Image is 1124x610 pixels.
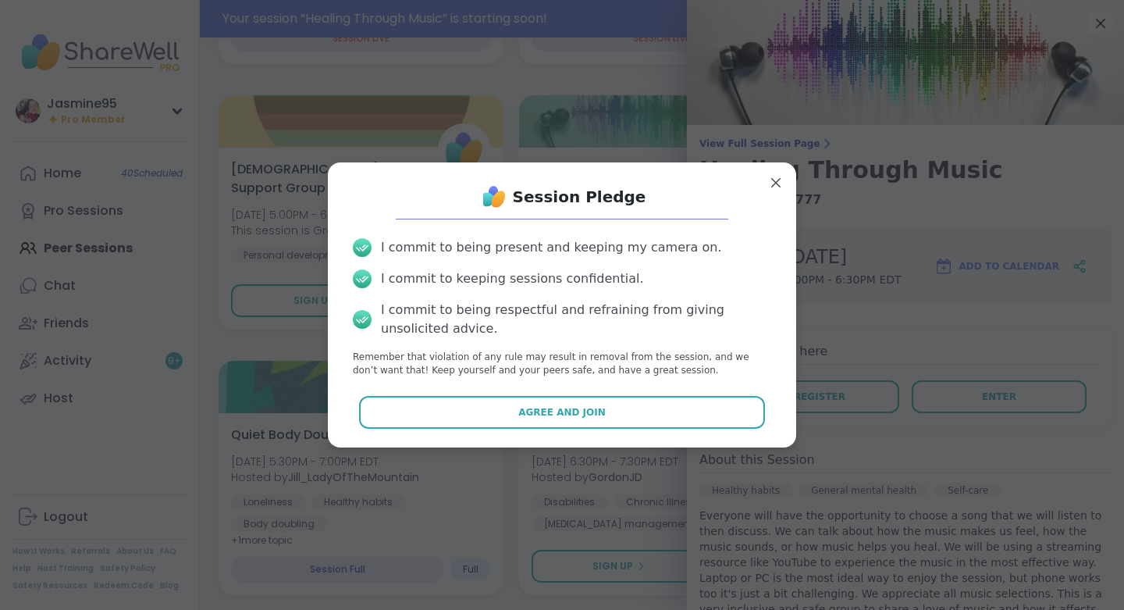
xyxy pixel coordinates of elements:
[381,238,721,257] div: I commit to being present and keeping my camera on.
[518,405,606,419] span: Agree and Join
[359,396,766,429] button: Agree and Join
[513,186,646,208] h1: Session Pledge
[353,351,771,377] p: Remember that violation of any rule may result in removal from the session, and we don’t want tha...
[381,269,644,288] div: I commit to keeping sessions confidential.
[478,181,510,212] img: ShareWell Logo
[381,301,771,338] div: I commit to being respectful and refraining from giving unsolicited advice.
